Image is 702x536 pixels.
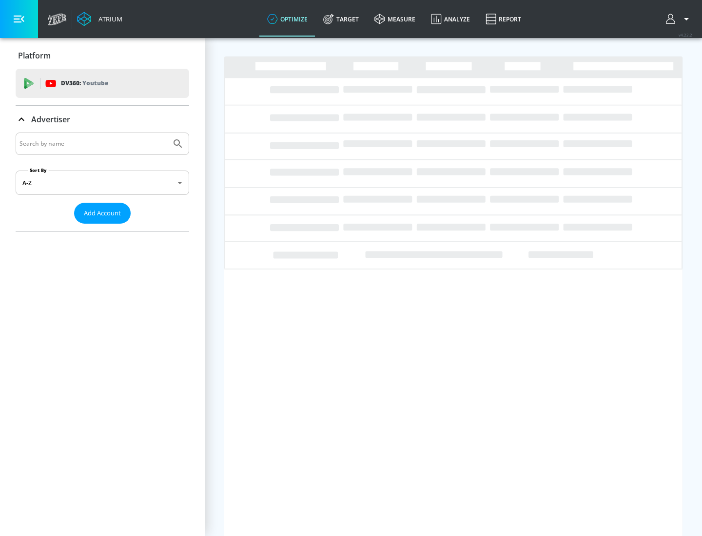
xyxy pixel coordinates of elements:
span: Add Account [84,208,121,219]
div: A-Z [16,171,189,195]
button: Add Account [74,203,131,224]
label: Sort By [28,167,49,173]
p: DV360: [61,78,108,89]
p: Youtube [82,78,108,88]
a: Report [478,1,529,37]
input: Search by name [19,137,167,150]
span: v 4.22.2 [679,32,692,38]
div: Platform [16,42,189,69]
a: Target [315,1,367,37]
a: measure [367,1,423,37]
div: Advertiser [16,133,189,231]
div: Atrium [95,15,122,23]
p: Advertiser [31,114,70,125]
a: optimize [259,1,315,37]
a: Analyze [423,1,478,37]
div: Advertiser [16,106,189,133]
p: Platform [18,50,51,61]
nav: list of Advertiser [16,224,189,231]
div: DV360: Youtube [16,69,189,98]
a: Atrium [77,12,122,26]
